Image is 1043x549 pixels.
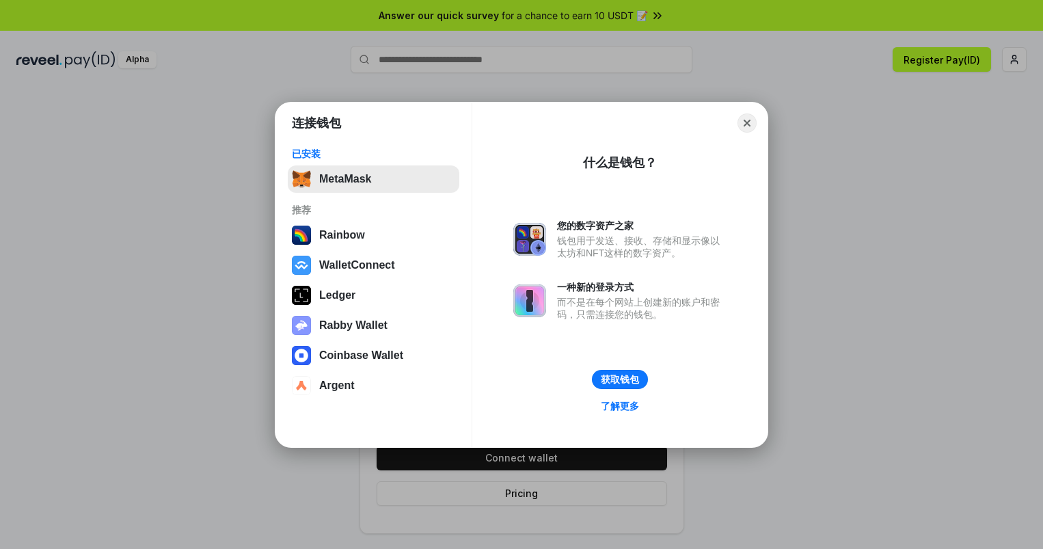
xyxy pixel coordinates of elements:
img: svg+xml,%3Csvg%20width%3D%2228%22%20height%3D%2228%22%20viewBox%3D%220%200%2028%2028%22%20fill%3D... [292,346,311,365]
button: MetaMask [288,165,459,193]
img: svg+xml,%3Csvg%20fill%3D%22none%22%20height%3D%2233%22%20viewBox%3D%220%200%2035%2033%22%20width%... [292,170,311,189]
button: Coinbase Wallet [288,342,459,369]
img: svg+xml,%3Csvg%20xmlns%3D%22http%3A%2F%2Fwww.w3.org%2F2000%2Fsvg%22%20fill%3D%22none%22%20viewBox... [513,284,546,317]
button: Argent [288,372,459,399]
div: Rainbow [319,229,365,241]
div: 您的数字资产之家 [557,219,727,232]
img: svg+xml,%3Csvg%20xmlns%3D%22http%3A%2F%2Fwww.w3.org%2F2000%2Fsvg%22%20fill%3D%22none%22%20viewBox... [513,223,546,256]
img: svg+xml,%3Csvg%20xmlns%3D%22http%3A%2F%2Fwww.w3.org%2F2000%2Fsvg%22%20fill%3D%22none%22%20viewBox... [292,316,311,335]
div: 推荐 [292,204,455,216]
div: WalletConnect [319,259,395,271]
div: 钱包用于发送、接收、存储和显示像以太坊和NFT这样的数字资产。 [557,235,727,259]
img: svg+xml,%3Csvg%20xmlns%3D%22http%3A%2F%2Fwww.w3.org%2F2000%2Fsvg%22%20width%3D%2228%22%20height%3... [292,286,311,305]
button: WalletConnect [288,252,459,279]
a: 了解更多 [593,397,647,415]
div: Argent [319,379,355,392]
div: Rabby Wallet [319,319,388,332]
button: Rabby Wallet [288,312,459,339]
button: 获取钱包 [592,370,648,389]
div: 什么是钱包？ [583,155,657,171]
button: Ledger [288,282,459,309]
div: 而不是在每个网站上创建新的账户和密码，只需连接您的钱包。 [557,296,727,321]
div: 已安装 [292,148,455,160]
div: 获取钱包 [601,373,639,386]
div: Coinbase Wallet [319,349,403,362]
img: svg+xml,%3Csvg%20width%3D%2228%22%20height%3D%2228%22%20viewBox%3D%220%200%2028%2028%22%20fill%3D... [292,376,311,395]
h1: 连接钱包 [292,115,341,131]
button: Close [737,113,757,133]
img: svg+xml,%3Csvg%20width%3D%22120%22%20height%3D%22120%22%20viewBox%3D%220%200%20120%20120%22%20fil... [292,226,311,245]
div: 了解更多 [601,400,639,412]
div: Ledger [319,289,355,302]
button: Rainbow [288,222,459,249]
div: 一种新的登录方式 [557,281,727,293]
img: svg+xml,%3Csvg%20width%3D%2228%22%20height%3D%2228%22%20viewBox%3D%220%200%2028%2028%22%20fill%3D... [292,256,311,275]
div: MetaMask [319,173,371,185]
